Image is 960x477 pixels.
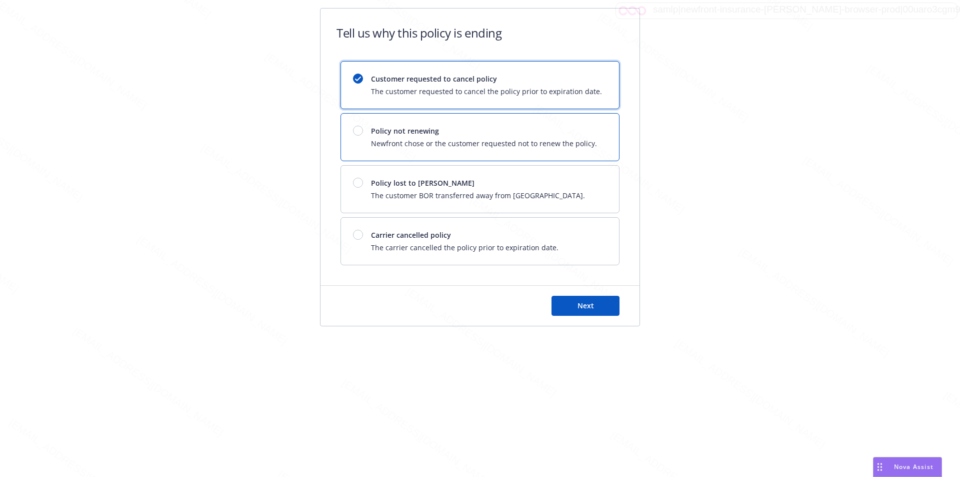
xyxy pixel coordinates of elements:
[894,462,933,471] span: Nova Assist
[551,296,619,316] button: Next
[371,230,558,240] span: Carrier cancelled policy
[371,190,585,201] span: The customer BOR transferred away from [GEOGRAPHIC_DATA].
[371,138,597,149] span: Newfront chose or the customer requested not to renew the policy.
[371,86,602,97] span: The customer requested to cancel the policy prior to expiration date.
[336,25,501,41] h1: Tell us why this policy is ending
[873,457,942,477] button: Nova Assist
[873,457,886,476] div: Drag to move
[371,242,558,253] span: The carrier cancelled the policy prior to expiration date.
[371,74,602,84] span: Customer requested to cancel policy
[371,178,585,188] span: Policy lost to [PERSON_NAME]
[371,126,597,136] span: Policy not renewing
[577,301,594,310] span: Next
